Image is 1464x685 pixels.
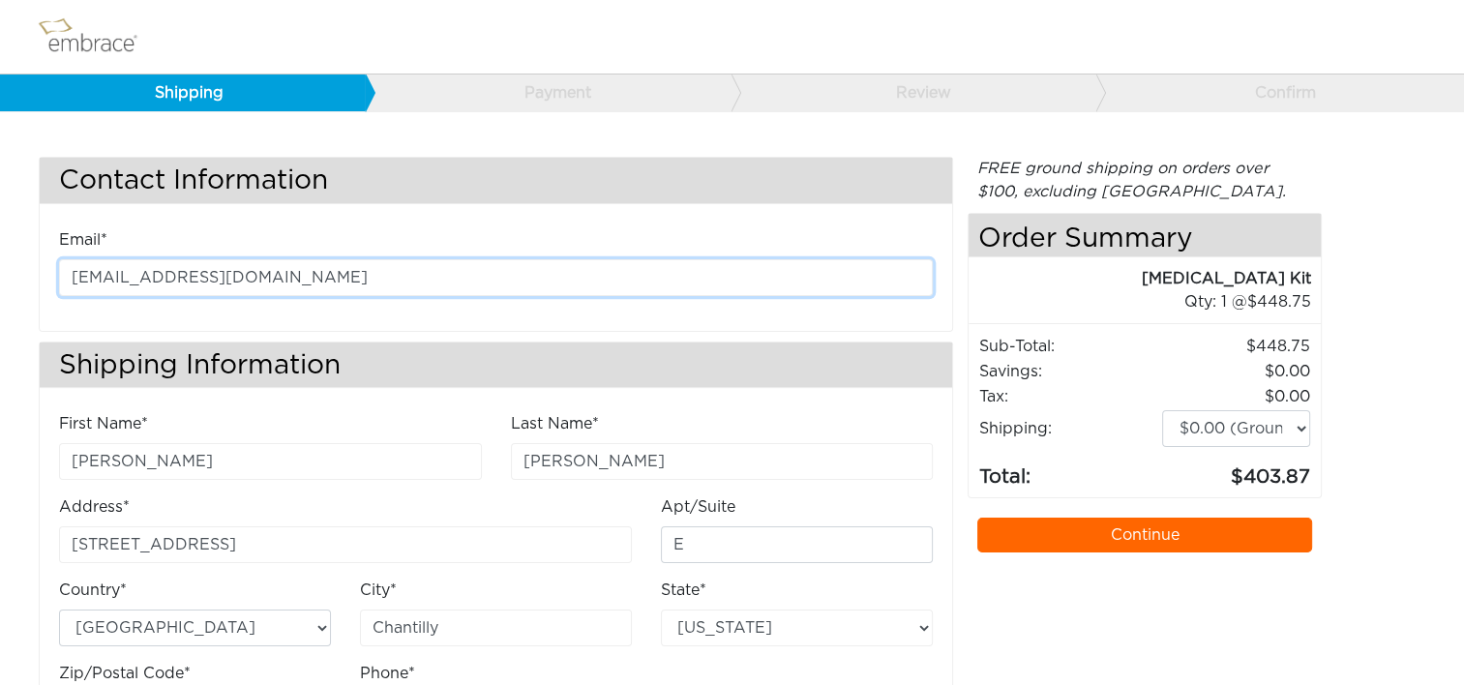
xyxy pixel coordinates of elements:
label: Country* [59,579,127,602]
div: [MEDICAL_DATA] Kit [969,267,1311,290]
label: First Name* [59,412,148,435]
label: City* [360,579,397,602]
h3: Shipping Information [40,342,952,388]
label: Address* [59,495,130,519]
td: Total: [978,448,1161,492]
td: Tax: [978,384,1161,409]
div: FREE ground shipping on orders over $100, excluding [GEOGRAPHIC_DATA]. [968,157,1322,203]
td: 403.87 [1161,448,1311,492]
label: Phone* [360,662,415,685]
td: 448.75 [1161,334,1311,359]
a: Continue [977,518,1312,552]
a: Payment [365,74,731,111]
label: State* [661,579,706,602]
label: Apt/Suite [661,495,735,519]
label: Zip/Postal Code* [59,662,191,685]
img: logo.png [34,13,160,61]
span: 448.75 [1247,294,1311,310]
h4: Order Summary [969,214,1321,257]
td: Sub-Total: [978,334,1161,359]
td: 0.00 [1161,359,1311,384]
label: Last Name* [511,412,599,435]
div: 1 @ [993,290,1311,313]
td: Shipping: [978,409,1161,448]
label: Email* [59,228,107,252]
td: 0.00 [1161,384,1311,409]
a: Review [731,74,1096,111]
h3: Contact Information [40,158,952,203]
td: Savings : [978,359,1161,384]
a: Confirm [1095,74,1461,111]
